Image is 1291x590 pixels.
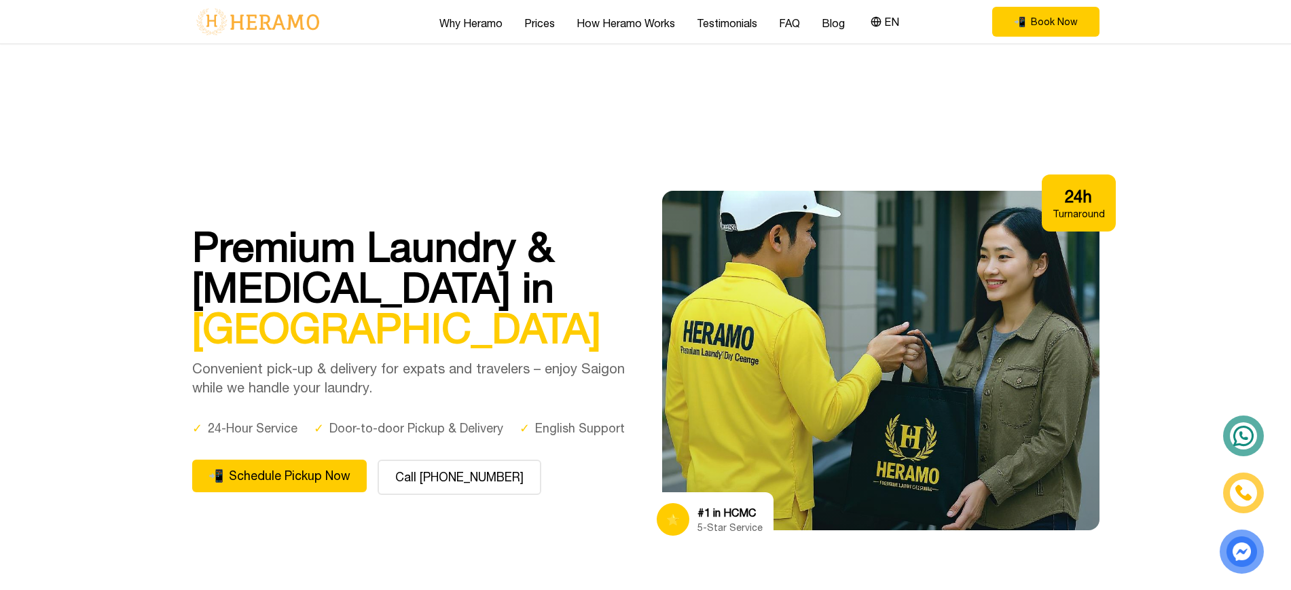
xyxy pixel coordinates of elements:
[779,15,800,31] a: FAQ
[208,466,223,485] span: phone
[992,7,1099,37] button: phone Book Now
[314,419,503,438] div: Door-to-door Pickup & Delivery
[192,419,202,438] span: ✓
[1053,185,1105,207] div: 24h
[1031,15,1078,29] span: Book Now
[192,359,630,397] p: Convenient pick-up & delivery for expats and travelers – enjoy Saigon while we handle your laundry.
[697,521,763,534] div: 5-Star Service
[697,15,757,31] a: Testimonials
[192,419,297,438] div: 24-Hour Service
[666,511,680,528] span: star
[439,15,503,31] a: Why Heramo
[867,13,903,31] button: EN
[1236,485,1252,500] img: phone-icon
[822,15,845,31] a: Blog
[192,460,367,492] button: phone Schedule Pickup Now
[192,226,630,348] h1: Premium Laundry & [MEDICAL_DATA] in
[1053,207,1105,221] div: Turnaround
[314,419,324,438] span: ✓
[520,419,625,438] div: English Support
[577,15,675,31] a: How Heramo Works
[520,419,530,438] span: ✓
[697,504,763,521] div: #1 in HCMC
[1014,15,1025,29] span: phone
[524,15,555,31] a: Prices
[192,7,323,36] img: logo-with-text.png
[378,460,541,495] button: Call [PHONE_NUMBER]
[1225,475,1262,511] a: phone-icon
[192,304,601,352] span: [GEOGRAPHIC_DATA]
